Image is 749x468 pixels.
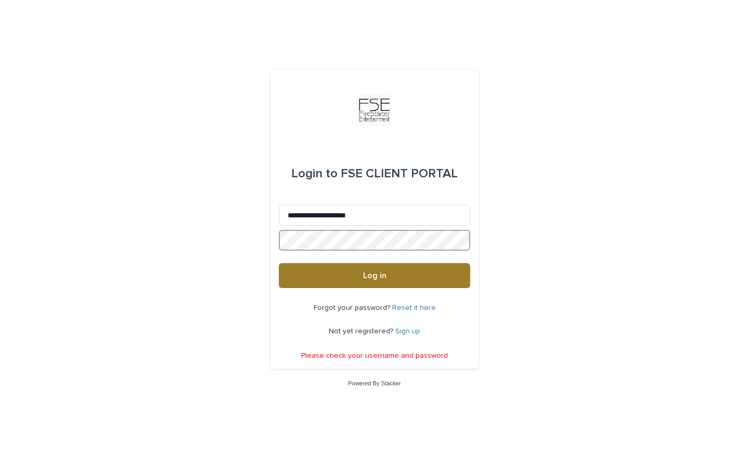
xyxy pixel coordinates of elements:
[359,95,390,126] img: Km9EesSdRbS9ajqhBzyo
[291,159,458,188] div: FSE CLIENT PORTAL
[329,328,395,335] span: Not yet registered?
[301,352,448,360] p: Please check your username and password
[348,380,401,386] a: Powered By Stacker
[363,271,386,280] span: Log in
[395,328,420,335] a: Sign up
[291,167,338,180] span: Login to
[314,304,392,311] span: Forgot your password?
[279,263,470,288] button: Log in
[392,304,436,311] a: Reset it here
